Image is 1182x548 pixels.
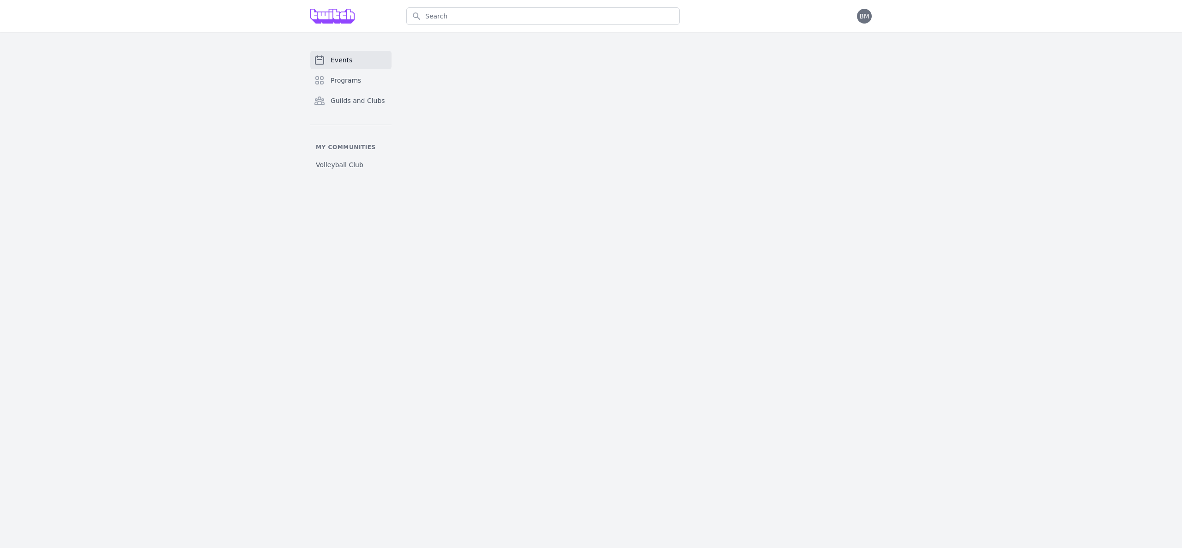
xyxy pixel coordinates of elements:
button: BM [857,9,872,24]
img: Grove [310,9,355,24]
span: Volleyball Club [316,160,363,169]
a: Events [310,51,392,69]
span: Programs [331,76,361,85]
a: Guilds and Clubs [310,91,392,110]
span: Guilds and Clubs [331,96,385,105]
p: My communities [310,144,392,151]
a: Programs [310,71,392,90]
a: Volleyball Club [310,157,392,173]
span: Events [331,55,352,65]
input: Search [406,7,680,25]
span: BM [859,13,869,19]
nav: Sidebar [310,51,392,173]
